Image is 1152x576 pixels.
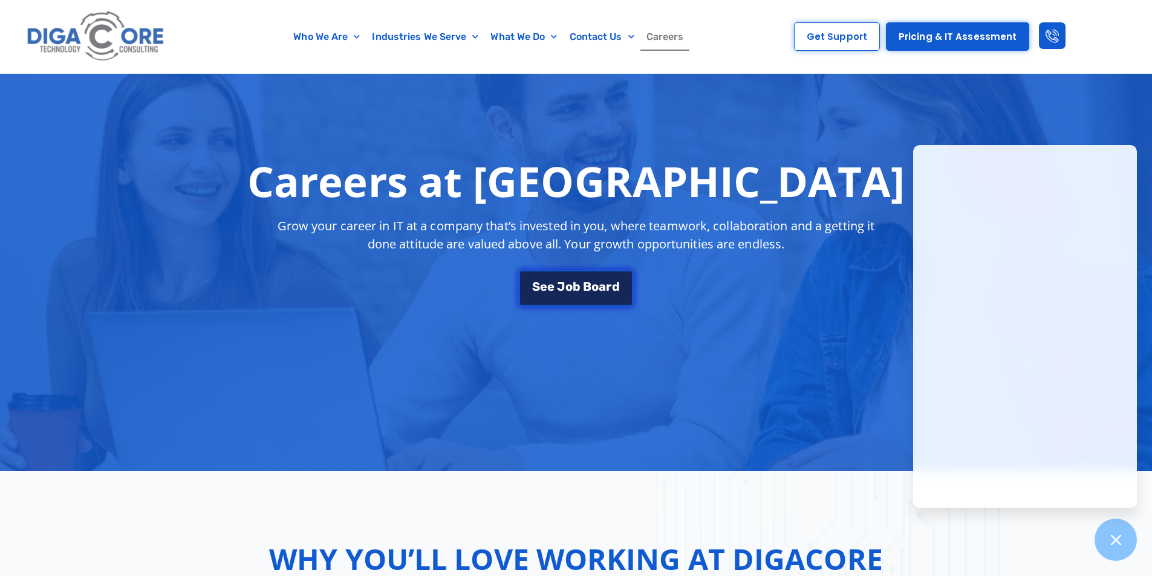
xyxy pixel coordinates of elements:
a: Pricing & IT Assessment [886,22,1029,51]
span: J [557,280,565,293]
span: r [606,280,611,293]
span: e [540,280,547,293]
p: Grow your career in IT at a company that’s invested in you, where teamwork, collaboration and a g... [267,217,886,253]
a: Contact Us [564,23,640,51]
span: B [583,280,591,293]
iframe: Chatgenie Messenger [913,145,1137,508]
a: Who We Are [287,23,366,51]
img: Digacore logo 1 [24,6,169,67]
span: o [591,280,599,293]
a: Industries We Serve [366,23,484,51]
span: Get Support [807,32,867,41]
a: What We Do [484,23,563,51]
span: e [547,280,555,293]
span: b [573,280,581,293]
a: Get Support [794,22,880,51]
a: Careers [640,23,690,51]
h1: Careers at [GEOGRAPHIC_DATA] [247,157,905,205]
nav: Menu [227,23,751,51]
a: See Job Board [519,270,633,306]
span: S [532,280,540,293]
span: Pricing & IT Assessment [899,32,1017,41]
span: o [565,280,573,293]
span: d [612,280,620,293]
span: a [599,280,606,293]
